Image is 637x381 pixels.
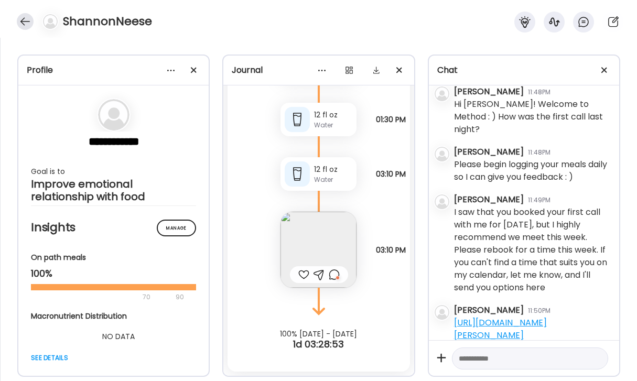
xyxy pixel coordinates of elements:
[31,220,196,235] h2: Insights
[223,338,414,351] div: 1d 03:28:53
[454,98,611,136] div: Hi [PERSON_NAME]! Welcome to Method : ) How was the first call last night?
[43,14,58,29] img: bg-avatar-default.svg
[454,317,547,341] a: [URL][DOMAIN_NAME][PERSON_NAME]
[31,311,206,322] div: Macronutrient Distribution
[435,147,449,161] img: bg-avatar-default.svg
[31,291,172,303] div: 70
[437,64,611,77] div: Chat
[314,164,352,175] div: 12 fl oz
[454,158,611,183] div: Please begin logging your meals daily so I can give you feedback : )
[454,206,611,294] div: I saw that you booked your first call with me for [DATE], but I highly recommend we meet this wee...
[98,99,129,130] img: bg-avatar-default.svg
[376,115,406,124] span: 01:30 PM
[454,146,524,158] div: [PERSON_NAME]
[31,165,196,178] div: Goal is to
[63,13,152,30] h4: ShannonNeese
[280,212,357,288] img: images%2FqSDhxCsFGJRJmYFo2bfqqKUzT7G2%2FUeHuIwWfHc6CRCCQ1il0%2FRCLzGd8cNHvH5lRVV0Kv_240
[157,220,196,236] div: Manage
[454,193,524,206] div: [PERSON_NAME]
[435,194,449,209] img: bg-avatar-default.svg
[528,306,550,315] div: 11:50PM
[454,85,524,98] div: [PERSON_NAME]
[435,86,449,101] img: bg-avatar-default.svg
[27,64,200,77] div: Profile
[314,175,352,184] div: Water
[435,305,449,320] img: bg-avatar-default.svg
[175,291,185,303] div: 90
[31,178,196,203] div: Improve emotional relationship with food
[314,110,352,121] div: 12 fl oz
[528,148,550,157] div: 11:48PM
[376,170,406,178] span: 03:10 PM
[314,121,352,130] div: Water
[528,88,550,97] div: 11:48PM
[528,195,550,205] div: 11:49PM
[31,330,206,343] div: NO DATA
[31,267,196,280] div: 100%
[232,64,405,77] div: Journal
[454,304,524,317] div: [PERSON_NAME]
[31,252,196,263] div: On path meals
[376,246,406,254] span: 03:10 PM
[223,330,414,338] div: 100% [DATE] - [DATE]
